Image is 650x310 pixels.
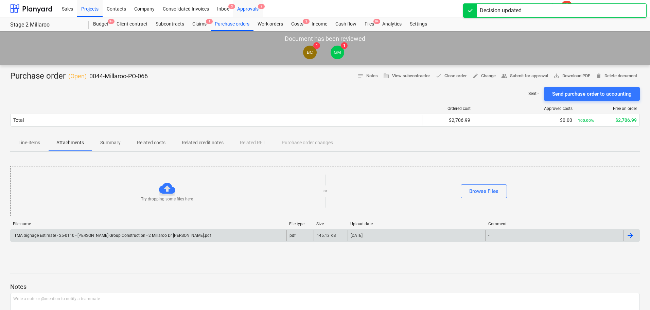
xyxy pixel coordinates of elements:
a: Analytics [378,17,406,31]
p: Notes [10,283,640,291]
span: people_alt [501,73,507,79]
div: $0.00 [527,117,572,123]
div: - [488,233,489,238]
span: Delete document [596,72,637,80]
p: Summary [100,139,121,146]
p: ( Open ) [68,72,87,80]
div: Decision updated [480,6,522,15]
span: Notes [357,72,378,80]
div: Billy Campbell [303,46,317,59]
div: Budget [89,17,112,31]
span: edit [472,73,478,79]
span: View subcontractor [383,72,430,80]
span: 3 [303,19,310,24]
div: Browse Files [469,187,498,196]
iframe: Chat Widget [616,277,650,310]
div: pdf [289,233,296,238]
div: File name [13,222,284,226]
span: save_alt [554,73,560,79]
div: Stage 2 Millaroo [10,21,81,29]
a: Claims1 [188,17,211,31]
a: Cash flow [331,17,361,31]
button: View subcontractor [381,71,433,81]
span: BC [307,50,313,55]
a: Client contract [112,17,152,31]
div: Purchase order [10,71,148,82]
div: File type [289,222,311,226]
span: GM [334,50,341,55]
a: Subcontracts [152,17,188,31]
p: Document has been reviewed [285,35,365,43]
div: Costs [287,17,308,31]
div: Free on order [578,106,637,111]
div: Send purchase order to accounting [552,89,632,98]
button: Close order [433,71,470,81]
span: delete [596,73,602,79]
p: 0044-Millaroo-PO-066 [89,72,148,80]
div: Claims [188,17,211,31]
button: Notes [355,71,381,81]
p: Related credit notes [182,139,224,146]
div: Try dropping some files hereorBrowse Files [10,166,640,216]
span: notes [357,73,364,79]
div: Comment [488,222,621,226]
a: Income [308,17,331,31]
a: Files9+ [361,17,378,31]
small: 100.00% [578,118,594,123]
p: or [323,188,327,194]
div: $2,706.99 [425,117,470,123]
div: Total [13,117,24,123]
a: Purchase orders [211,17,253,31]
a: Budget9+ [89,17,112,31]
div: TMA Signage Estimate - 25-0110 - [PERSON_NAME] Group Construction - 2 Millaroo Dr [PERSON_NAME].pdf [13,233,211,238]
div: Upload date [350,222,483,226]
span: done [436,73,442,79]
span: 1 [206,19,213,24]
button: Delete document [593,71,640,81]
div: Geoff Morley [331,46,344,59]
p: Related costs [137,139,165,146]
a: Settings [406,17,431,31]
button: Browse Files [461,184,507,198]
p: Line-items [18,139,40,146]
div: 145.13 KB [317,233,336,238]
div: Approved costs [527,106,573,111]
button: Send purchase order to accounting [544,87,640,101]
div: $2,706.99 [578,117,637,123]
span: 1 [341,42,348,49]
p: Attachments [56,139,84,146]
p: Try dropping some files here [141,196,193,202]
button: Change [470,71,498,81]
span: Submit for approval [501,72,548,80]
button: Submit for approval [498,71,551,81]
a: Costs3 [287,17,308,31]
span: 2 [258,4,265,9]
span: Close order [436,72,467,80]
span: business [383,73,389,79]
div: Ordered cost [425,106,471,111]
span: Download PDF [554,72,590,80]
div: Size [316,222,345,226]
span: 9+ [108,19,115,24]
div: [DATE] [351,233,363,238]
p: Sent : - [528,91,539,97]
span: Change [472,72,496,80]
span: 1 [313,42,320,49]
div: Files [361,17,378,31]
button: Download PDF [551,71,593,81]
a: Work orders [253,17,287,31]
span: 9+ [373,19,380,24]
span: 3 [228,4,235,9]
